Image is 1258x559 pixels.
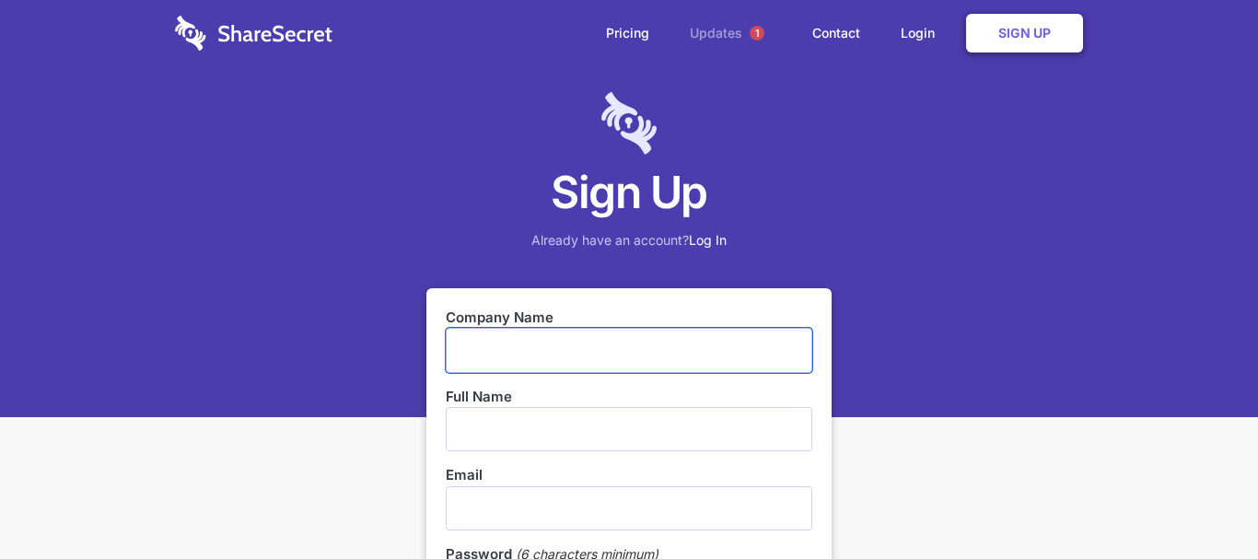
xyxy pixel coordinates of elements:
img: logo-wordmark-white-trans-d4663122ce5f474addd5e946df7df03e33cb6a1c49d2221995e7729f52c070b2.svg [175,16,332,51]
a: Pricing [588,5,668,62]
span: 1 [750,26,764,41]
img: logo-lt-purple-60x68@2x-c671a683ea72a1d466fb5d642181eefbee81c4e10ba9aed56c8e1d7e762e8086.png [601,92,657,155]
a: Contact [794,5,879,62]
a: Login [882,5,962,62]
a: Log In [689,232,727,248]
label: Email [446,465,812,485]
label: Company Name [446,308,812,328]
a: Sign Up [966,14,1083,52]
label: Full Name [446,387,812,407]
